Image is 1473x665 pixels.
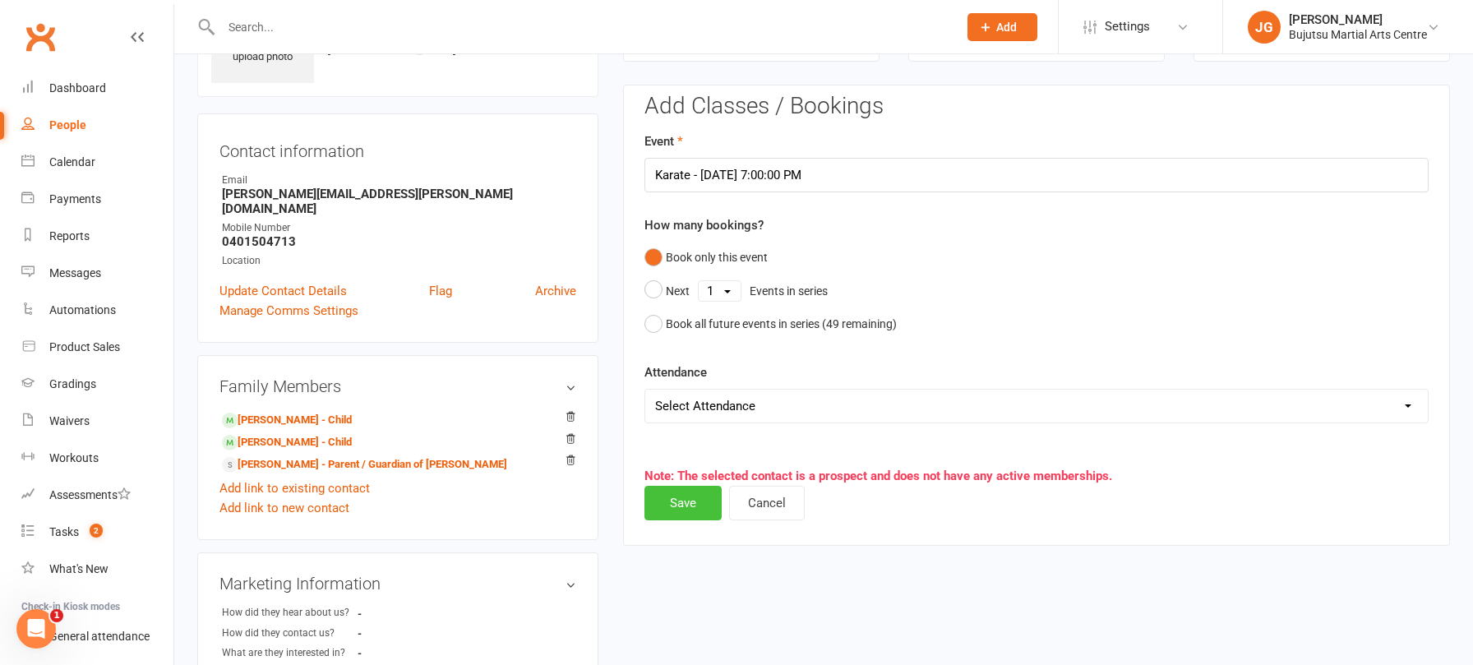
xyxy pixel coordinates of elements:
button: Book only this event [644,242,768,273]
div: Payments [49,192,101,206]
a: [PERSON_NAME] - Parent / Guardian of [PERSON_NAME] [222,456,507,473]
a: Flag [429,281,452,301]
a: Workouts [21,440,173,477]
div: Messages [49,266,101,279]
a: Assessments [21,477,173,514]
div: Gradings [49,377,96,390]
button: Save [644,486,722,520]
strong: - [358,607,452,620]
div: What's New [49,562,109,575]
a: [PERSON_NAME] - Child [222,412,352,429]
a: Add link to new contact [219,498,349,518]
div: Calendar [49,155,95,169]
div: How did they hear about us? [222,605,358,621]
h3: Marketing Information [219,575,576,593]
div: Waivers [49,414,90,427]
input: Please select an Event [644,158,1429,192]
strong: 0401504713 [222,234,576,249]
a: [PERSON_NAME] - Child [222,434,352,451]
span: [DEMOGRAPHIC_DATA] [327,42,456,57]
label: How many bookings? [644,215,764,235]
span: Settings [1105,8,1150,45]
div: How did they contact us? [222,626,358,641]
label: Event [644,132,683,151]
div: Events in series [750,282,828,300]
div: Next [666,282,690,300]
a: Payments [21,181,173,218]
a: Update Contact Details [219,281,347,301]
button: NextEvents in series [644,274,836,308]
button: Add [967,13,1037,41]
strong: - [358,627,452,640]
div: Email [222,173,576,188]
a: General attendance kiosk mode [21,618,173,655]
div: What are they interested in? [222,645,358,661]
div: Book all future events in series ( 49 remaining) [666,315,897,333]
button: Cancel [729,486,805,520]
a: People [21,107,173,144]
iframe: Intercom live chat [16,609,56,649]
div: Automations [49,303,116,316]
h3: Add Classes / Bookings [644,94,1429,119]
a: Gradings [21,366,173,403]
button: Book all future events in series (49 remaining) [644,308,897,339]
strong: - [358,647,452,659]
div: Bujutsu Martial Arts Centre [1289,27,1427,42]
div: General attendance [49,630,150,643]
span: Note: The selected contact is a prospect and does not have any active memberships. [644,469,1112,483]
div: Reports [49,229,90,242]
a: Calendar [21,144,173,181]
input: Search... [216,16,946,39]
div: Product Sales [49,340,120,353]
div: People [49,118,86,132]
div: Mobile Number [222,220,576,236]
div: Location [222,253,576,269]
div: [PERSON_NAME] [1289,12,1427,27]
span: Add [996,21,1017,34]
div: Workouts [49,451,99,464]
a: What's New [21,551,173,588]
h3: Contact information [219,136,576,160]
a: Messages [21,255,173,292]
a: Waivers [21,403,173,440]
span: 1 [50,609,63,622]
div: Assessments [49,488,131,501]
strong: [PERSON_NAME][EMAIL_ADDRESS][PERSON_NAME][DOMAIN_NAME] [222,187,576,216]
a: Reports [21,218,173,255]
a: Add link to existing contact [219,478,370,498]
div: JG [1248,11,1281,44]
label: Attendance [644,363,707,382]
a: Dashboard [21,70,173,107]
a: Clubworx [20,16,61,58]
span: 2 [90,524,103,538]
a: Manage Comms Settings [219,301,358,321]
a: Automations [21,292,173,329]
a: Tasks 2 [21,514,173,551]
div: Dashboard [49,81,106,95]
a: Product Sales [21,329,173,366]
div: Tasks [49,525,79,538]
h3: Family Members [219,377,576,395]
a: Archive [535,281,576,301]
